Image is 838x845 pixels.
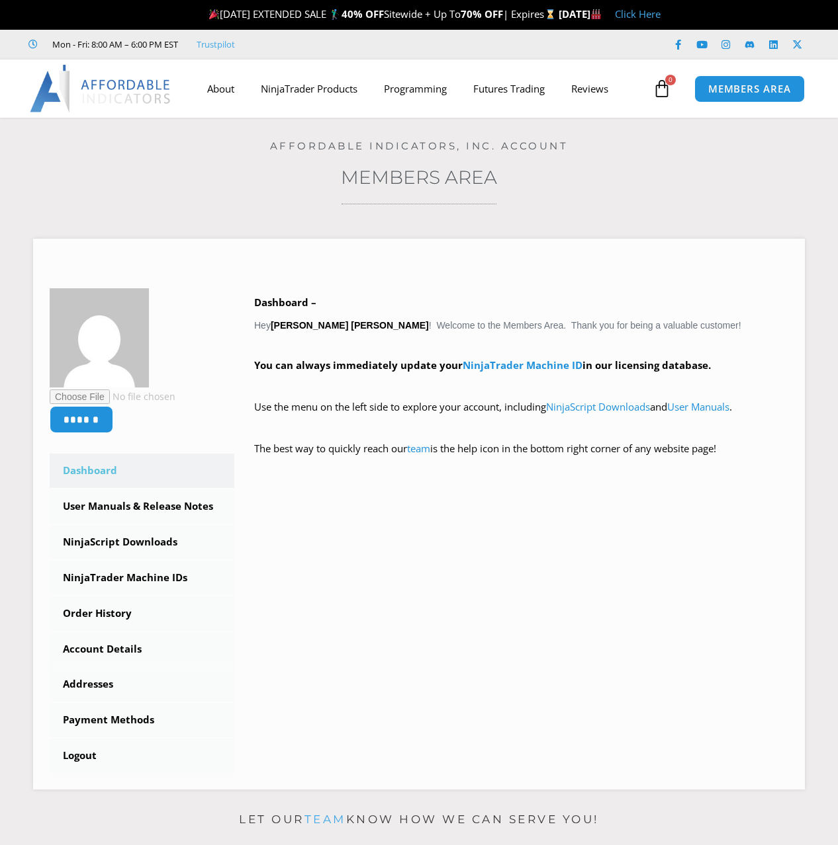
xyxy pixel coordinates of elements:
a: NinjaScript Downloads [50,525,234,559]
a: Click Here [615,7,661,20]
a: MEMBERS AREA [694,75,805,102]
span: MEMBERS AREA [708,84,791,94]
a: Logout [50,739,234,773]
b: Dashboard – [254,296,316,309]
a: NinjaTrader Products [248,73,371,104]
img: 🎉 [209,9,219,19]
span: [DATE] EXTENDED SALE 🏌️‍♂️ Sitewide + Up To | Expires [206,7,558,20]
a: NinjaTrader Machine ID [463,358,582,372]
img: e6936716f752d781e1efd312915baf70f3ebbeee3bc4a614b267dc47ad1cf40f [50,288,149,387]
img: LogoAI | Affordable Indicators – NinjaTrader [30,65,172,112]
strong: [DATE] [559,7,602,20]
div: Hey ! Welcome to the Members Area. Thank you for being a valuable customer! [254,294,788,477]
a: Reviews [558,73,622,104]
strong: You can always immediately update your in our licensing database. [254,358,711,372]
a: NinjaTrader Machine IDs [50,561,234,595]
p: Use the menu on the left side to explore your account, including and . [254,398,788,435]
a: team [407,442,430,455]
strong: 40% OFF [342,7,384,20]
a: Account Details [50,632,234,666]
a: User Manuals [667,400,729,413]
strong: [PERSON_NAME] [PERSON_NAME] [271,320,429,331]
a: Affordable Indicators, Inc. Account [270,140,569,152]
a: Members Area [341,166,497,188]
a: NinjaScript Downloads [546,400,650,413]
a: User Manuals & Release Notes [50,489,234,524]
a: 0 [633,69,691,108]
nav: Menu [194,73,650,104]
img: 🏭 [591,9,601,19]
a: Futures Trading [460,73,558,104]
a: About [194,73,248,104]
span: 0 [665,75,676,85]
a: Trustpilot [197,36,235,52]
a: Dashboard [50,454,234,488]
span: Mon - Fri: 8:00 AM – 6:00 PM EST [49,36,178,52]
a: Programming [371,73,460,104]
img: ⌛ [545,9,555,19]
p: The best way to quickly reach our is the help icon in the bottom right corner of any website page! [254,440,788,477]
a: Order History [50,596,234,631]
a: Payment Methods [50,703,234,737]
strong: 70% OFF [461,7,503,20]
a: team [304,813,346,826]
nav: Account pages [50,454,234,773]
a: Addresses [50,667,234,702]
